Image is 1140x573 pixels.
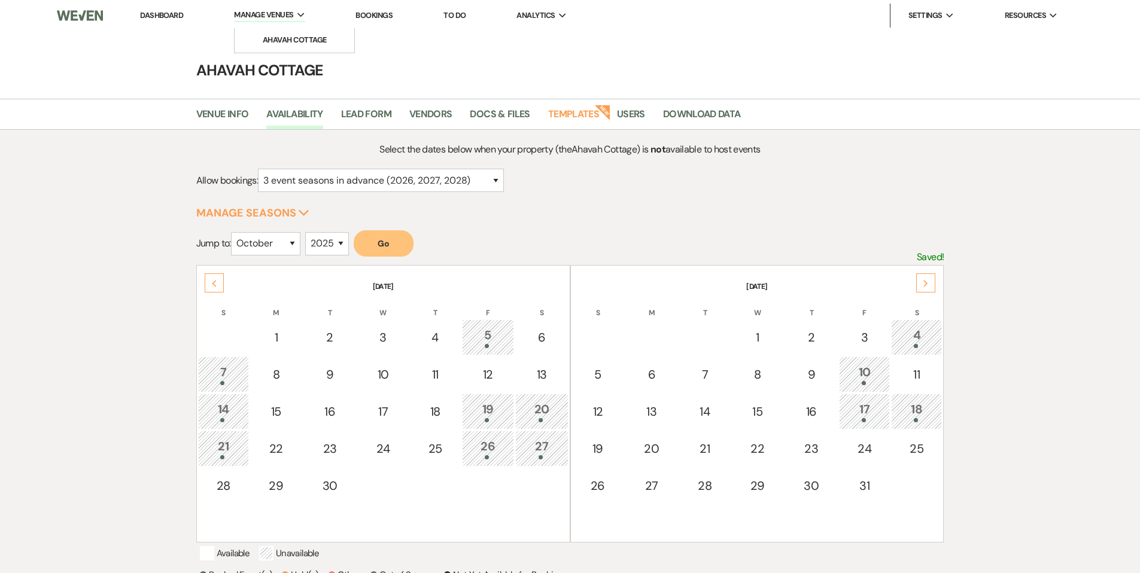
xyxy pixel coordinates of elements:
th: F [462,293,514,318]
div: 26 [469,437,507,459]
span: Jump to: [196,237,231,249]
div: 19 [469,400,507,422]
div: 9 [310,365,350,383]
strong: New [594,103,611,120]
div: 22 [738,440,777,458]
div: 28 [205,477,242,495]
div: 15 [738,403,777,420]
div: 7 [205,363,242,385]
strong: not [650,143,665,156]
a: Users [617,106,645,129]
div: 29 [738,477,777,495]
div: 16 [791,403,831,420]
th: M [625,293,678,318]
div: 8 [738,365,777,383]
div: 4 [898,326,935,348]
img: Weven Logo [57,3,102,28]
div: 19 [579,440,618,458]
span: Analytics [516,10,555,22]
p: Unavailable [259,546,319,560]
th: T [679,293,730,318]
div: 24 [364,440,402,458]
div: 1 [738,328,777,346]
div: 3 [846,328,883,346]
div: 18 [898,400,935,422]
div: 14 [205,400,242,422]
p: Available [200,546,250,560]
span: Resources [1005,10,1046,22]
div: 25 [898,440,935,458]
div: 2 [791,328,831,346]
div: 25 [417,440,454,458]
button: Go [354,230,414,257]
div: 1 [257,328,296,346]
a: Ahavah Cottage [235,28,354,52]
div: 13 [631,403,671,420]
div: 20 [522,400,562,422]
a: Dashboard [140,10,183,20]
a: Docs & Files [470,106,530,129]
div: 20 [631,440,671,458]
div: 10 [364,365,402,383]
div: 30 [310,477,350,495]
th: W [358,293,409,318]
div: 27 [631,477,671,495]
th: M [250,293,302,318]
a: Venue Info [196,106,249,129]
th: F [839,293,890,318]
th: T [785,293,838,318]
div: 23 [310,440,350,458]
div: 23 [791,440,831,458]
div: 24 [846,440,883,458]
div: 27 [522,437,562,459]
div: 8 [257,365,296,383]
div: 26 [579,477,618,495]
div: 18 [417,403,454,420]
div: 29 [257,477,296,495]
span: Settings [908,10,943,22]
div: 31 [846,477,883,495]
th: T [410,293,461,318]
a: To Do [443,10,466,20]
div: 11 [898,365,935,383]
th: [DATE] [198,267,569,292]
th: [DATE] [572,267,943,292]
div: 21 [205,437,242,459]
th: S [198,293,249,318]
li: Ahavah Cottage [241,34,348,46]
div: 6 [631,365,671,383]
span: Manage Venues [234,9,293,21]
a: Lead Form [341,106,391,129]
div: 9 [791,365,831,383]
div: 30 [791,477,831,495]
div: 21 [686,440,723,458]
th: S [572,293,624,318]
th: T [303,293,357,318]
th: W [731,293,783,318]
div: 2 [310,328,350,346]
span: Allow bookings: [196,174,258,187]
div: 28 [686,477,723,495]
p: Saved! [917,249,944,265]
div: 5 [469,326,507,348]
div: 15 [257,403,296,420]
div: 13 [522,365,562,383]
div: 14 [686,403,723,420]
a: Download Data [663,106,741,129]
div: 6 [522,328,562,346]
a: Bookings [355,10,393,20]
div: 4 [417,328,454,346]
div: 12 [579,403,618,420]
div: 5 [579,365,618,383]
div: 11 [417,365,454,383]
div: 16 [310,403,350,420]
a: Availability [266,106,323,129]
th: S [515,293,569,318]
div: 17 [364,403,402,420]
div: 7 [686,365,723,383]
h4: Ahavah Cottage [139,60,1001,81]
div: 17 [846,400,883,422]
div: 12 [469,365,507,383]
div: 10 [846,363,883,385]
p: Select the dates below when your property (the Ahavah Cottage ) is available to host events [290,142,850,157]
